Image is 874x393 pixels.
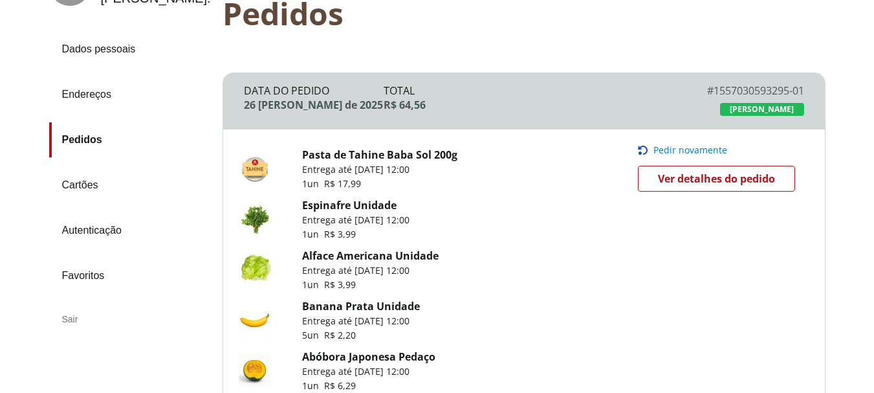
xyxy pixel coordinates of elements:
[239,355,271,387] img: Abóbora Japonesa Pedaço
[324,278,356,291] span: R$ 3,99
[658,169,775,188] span: Ver detalhes do pedido
[302,228,324,240] span: 1 un
[664,84,804,98] div: # 1557030593295-01
[302,365,435,378] p: Entrega até [DATE] 12:00
[244,84,384,98] div: Data do Pedido
[302,249,439,263] a: Alface Americana Unidade
[302,214,410,227] p: Entrega até [DATE] 12:00
[302,278,324,291] span: 1 un
[49,32,212,67] a: Dados pessoais
[49,304,212,335] div: Sair
[302,163,457,176] p: Entrega até [DATE] 12:00
[384,98,664,112] div: R$ 64,56
[239,153,271,185] img: Pasta de Tahine Baba Sol 200g
[384,84,664,98] div: Total
[302,379,324,392] span: 1 un
[302,198,397,212] a: Espinafre Unidade
[239,304,271,337] img: Banana Prata Unidade
[324,228,356,240] span: R$ 3,99
[324,329,356,341] span: R$ 2,20
[324,379,356,392] span: R$ 6,29
[653,145,727,155] span: Pedir novamente
[302,350,435,364] a: Abóbora Japonesa Pedaço
[239,254,271,286] img: Alface Americana Unidade
[302,329,324,341] span: 5 un
[730,104,794,115] span: [PERSON_NAME]
[49,122,212,157] a: Pedidos
[302,264,439,277] p: Entrega até [DATE] 12:00
[302,177,324,190] span: 1 un
[302,148,457,162] a: Pasta de Tahine Baba Sol 200g
[302,315,420,328] p: Entrega até [DATE] 12:00
[49,77,212,112] a: Endereços
[638,145,803,155] button: Pedir novamente
[324,177,361,190] span: R$ 17,99
[244,98,384,112] div: 26 [PERSON_NAME] de 2025
[49,258,212,293] a: Favoritos
[49,213,212,248] a: Autenticação
[49,168,212,203] a: Cartões
[638,166,795,192] a: Ver detalhes do pedido
[239,203,271,236] img: Espinafre Unidade
[302,299,420,313] a: Banana Prata Unidade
